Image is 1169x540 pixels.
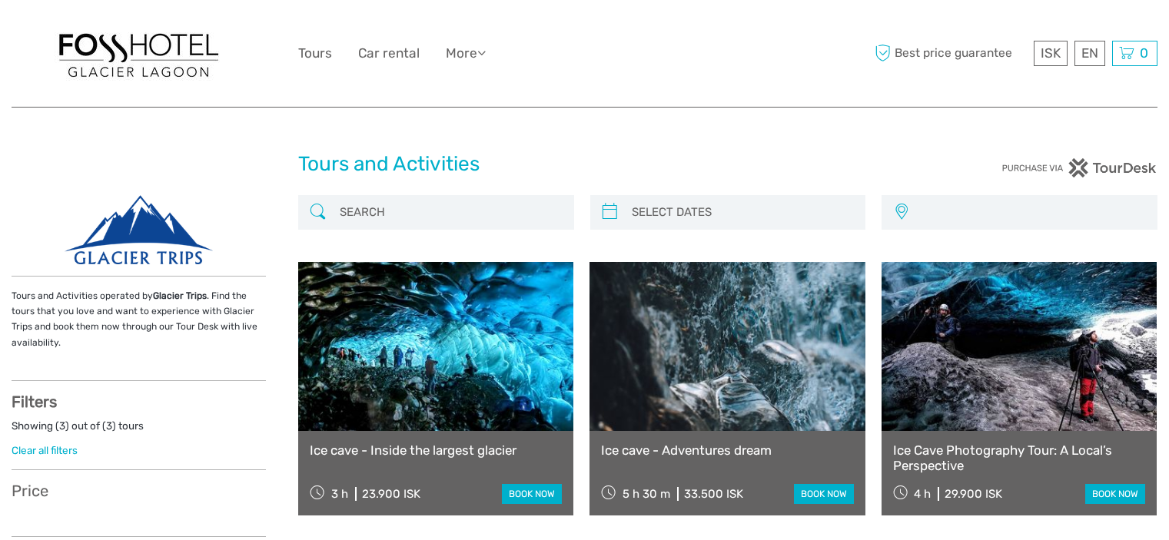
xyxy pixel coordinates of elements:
img: PurchaseViaTourDesk.png [1001,158,1157,177]
a: More [446,42,486,65]
label: 3 [106,419,112,433]
a: Ice cave - Adventures dream [601,442,853,458]
div: 33.500 ISK [684,487,743,501]
a: book now [1085,484,1145,504]
a: book now [502,484,562,504]
strong: Filters [12,393,57,411]
span: 4 h [914,487,931,501]
div: EN [1074,41,1105,66]
img: 1303-6910c56d-1cb8-4c54-b886-5f11292459f5_logo_big.jpg [54,26,223,81]
div: Showing ( ) out of ( ) tours [12,419,266,442]
a: Car rental [358,42,420,65]
span: Best price guarantee [871,41,1030,66]
span: 5 h 30 m [623,487,670,501]
a: book now [794,484,854,504]
h1: Tours and Activities [298,152,872,177]
span: 0 [1137,45,1151,61]
a: Clear all filters [12,444,78,456]
input: SEARCH [334,199,566,226]
span: ISK [1041,45,1061,61]
div: 29.900 ISK [945,487,1002,501]
label: 3 [59,419,65,433]
div: 23.900 ISK [362,487,420,501]
a: Ice Cave Photography Tour: A Local’s Perspective [893,442,1145,474]
a: Tours [298,42,332,65]
p: Tours and Activities operated by . Find the tours that you love and want to experience with Glaci... [12,288,266,351]
img: 545-1_logo_thumbnail.png [65,195,213,264]
span: 3 h [331,487,348,501]
input: SELECT DATES [626,199,858,226]
strong: Glacier Trips [153,290,207,301]
h3: Price [12,482,266,500]
a: Ice cave - Inside the largest glacier [310,442,562,458]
